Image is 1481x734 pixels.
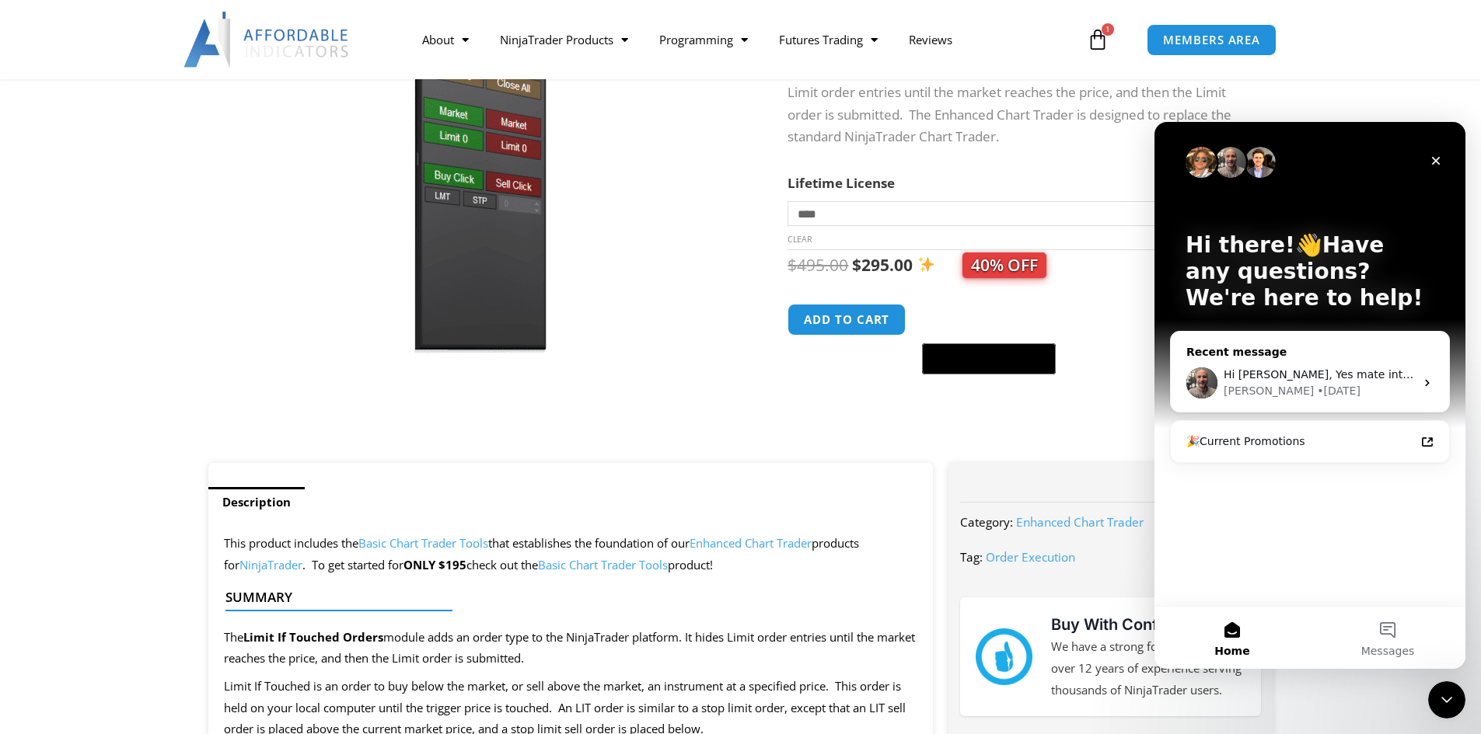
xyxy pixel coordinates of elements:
[962,252,1046,278] span: 40% OFF
[690,535,812,551] a: Enhanced Chart Trader
[788,304,906,336] button: Add to cart
[1428,681,1465,718] iframe: Intercom live chat
[1051,613,1245,636] h3: Buy With Confidence
[60,524,95,534] span: Home
[239,557,302,572] a: NinjaTrader
[207,524,260,534] span: Messages
[919,301,1059,339] iframe: Secure express checkout frame
[852,254,913,276] bdi: 295.00
[243,629,383,645] strong: Limit If Touched Orders
[208,487,305,517] a: Description
[407,22,1083,57] nav: Menu
[224,533,918,576] p: This product includes the that establishes the foundation of our products for . To get started for
[788,59,1242,149] p: Limit If Touched Orders is a module for the Enhanced Chart Trader. It hides Limit order entries u...
[1102,23,1114,36] span: 1
[1016,514,1144,530] a: Enhanced Chart Trader
[1163,34,1260,46] span: MEMBERS AREA
[155,485,311,547] button: Messages
[960,514,1013,530] span: Category:
[538,557,668,572] a: Basic Chart Trader Tools
[183,12,351,68] img: LogoAI | Affordable Indicators – NinjaTrader
[466,557,713,572] span: check out the product!
[788,174,895,192] label: Lifetime License
[1064,17,1132,62] a: 1
[23,305,288,334] a: 🎉Current Promotions
[403,557,466,572] strong: ONLY $195
[407,22,484,57] a: About
[893,22,968,57] a: Reviews
[763,22,893,57] a: Futures Trading
[162,261,206,277] div: • [DATE]
[644,22,763,57] a: Programming
[358,535,488,551] a: Basic Chart Trader Tools
[788,234,812,245] a: Clear options
[852,254,861,276] span: $
[922,343,1056,374] button: Buy with GPay
[1051,636,1245,701] p: We have a strong foundation with over 12 years of experience serving thousands of NinjaTrader users.
[1154,122,1465,669] iframe: Intercom live chat
[788,254,848,276] bdi: 495.00
[918,256,934,273] img: ✨
[225,590,904,605] h4: Summary
[32,311,260,328] div: 🎉Current Promotions
[69,261,159,277] div: [PERSON_NAME]
[788,384,1242,398] iframe: PayPal Message 1
[986,549,1075,565] a: Order Execution
[960,549,983,565] span: Tag:
[976,628,1032,684] img: mark thumbs good 43913 | Affordable Indicators – NinjaTrader
[267,25,295,53] div: Close
[224,627,918,670] p: The module adds an order type to the NinjaTrader platform. It hides Limit order entries until the...
[788,254,797,276] span: $
[1147,24,1277,56] a: MEMBERS AREA
[484,22,644,57] a: NinjaTrader Products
